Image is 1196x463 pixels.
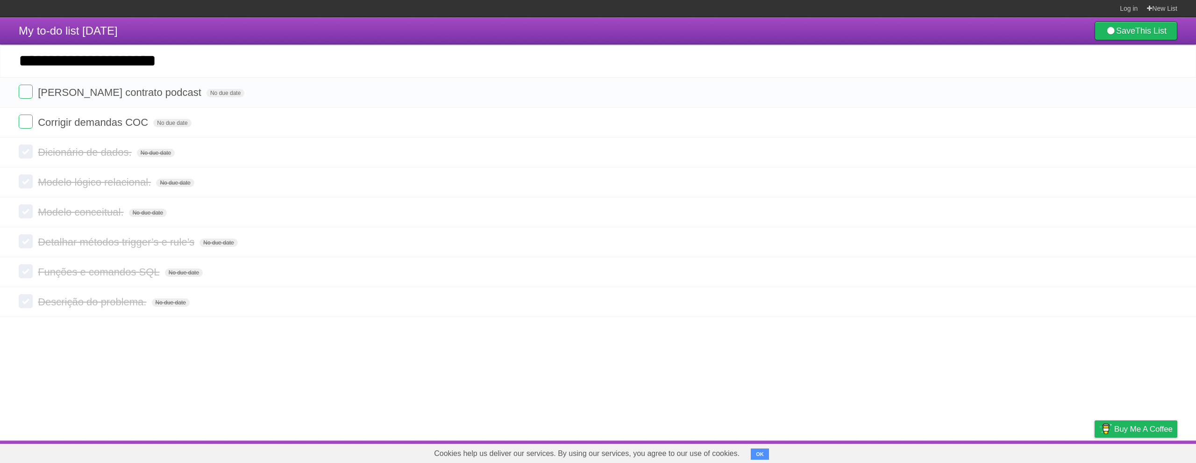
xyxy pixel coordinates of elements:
[970,443,990,461] a: About
[38,296,149,308] span: Descrição do problema.
[1114,421,1173,437] span: Buy me a coffee
[425,444,749,463] span: Cookies help us deliver our services. By using our services, you agree to our use of cookies.
[206,89,244,97] span: No due date
[19,85,33,99] label: Done
[19,264,33,278] label: Done
[1118,443,1177,461] a: Suggest a feature
[153,119,191,127] span: No due date
[38,206,126,218] span: Modelo conceitual.
[1095,420,1177,438] a: Buy me a coffee
[1099,421,1112,437] img: Buy me a coffee
[152,298,190,307] span: No due date
[38,266,162,278] span: Funções e comandos SQL
[165,268,203,277] span: No due date
[751,449,769,460] button: OK
[19,174,33,188] label: Done
[38,176,153,188] span: Modelo lógico relacional.
[1082,443,1107,461] a: Privacy
[1135,26,1167,36] b: This List
[19,234,33,248] label: Done
[129,209,167,217] span: No due date
[1001,443,1039,461] a: Developers
[1051,443,1071,461] a: Terms
[156,179,194,187] span: No due date
[19,204,33,218] label: Done
[38,146,134,158] span: Dicionário de dados.
[199,239,237,247] span: No due date
[19,294,33,308] label: Done
[1095,22,1177,40] a: SaveThis List
[38,116,150,128] span: Corrigir demandas COC
[19,145,33,159] label: Done
[137,149,175,157] span: No due date
[19,24,118,37] span: My to-do list [DATE]
[19,115,33,129] label: Done
[38,236,197,248] span: Detalhar métodos trigger’s e rule’s
[38,87,204,98] span: [PERSON_NAME] contrato podcast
